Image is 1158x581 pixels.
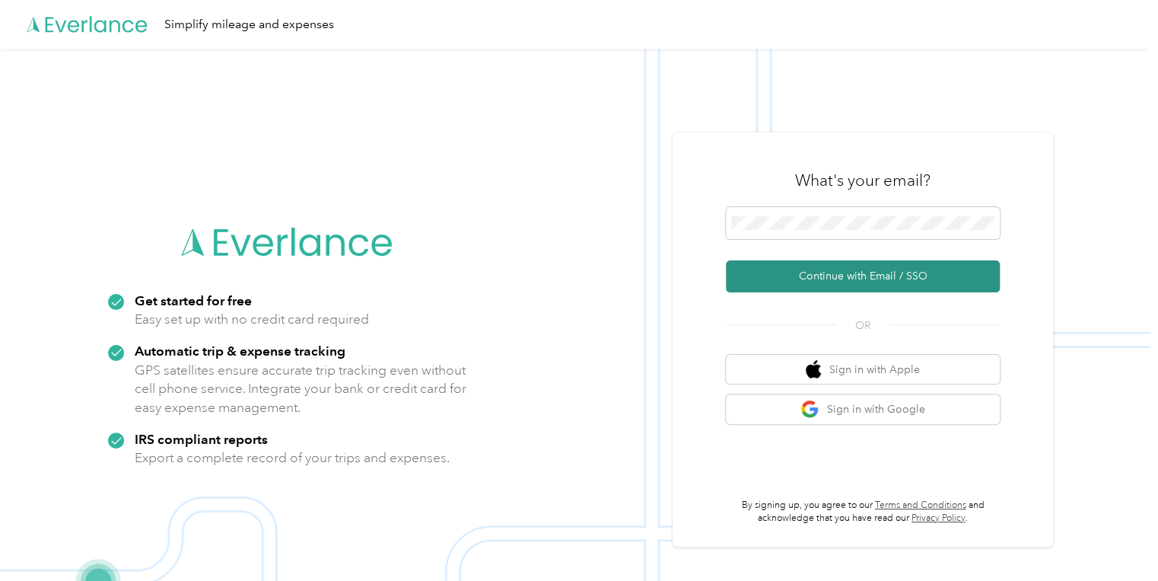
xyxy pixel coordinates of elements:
[875,500,966,511] a: Terms and Conditions
[164,15,334,34] div: Simplify mileage and expenses
[806,360,821,379] img: apple logo
[911,512,966,524] a: Privacy Policy
[726,394,1000,424] button: google logoSign in with Google
[135,431,268,447] strong: IRS compliant reports
[795,170,931,191] h3: What's your email?
[726,260,1000,292] button: Continue with Email / SSO
[135,449,450,468] p: Export a complete record of your trips and expenses.
[800,400,819,419] img: google logo
[726,499,1000,525] p: By signing up, you agree to our and acknowledge that you have read our .
[135,361,467,417] p: GPS satellites ensure accurate trip tracking even without cell phone service. Integrate your bank...
[726,355,1000,385] button: apple logoSign in with Apple
[836,318,889,334] span: OR
[135,343,345,359] strong: Automatic trip & expense tracking
[135,310,369,329] p: Easy set up with no credit card required
[135,292,252,308] strong: Get started for free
